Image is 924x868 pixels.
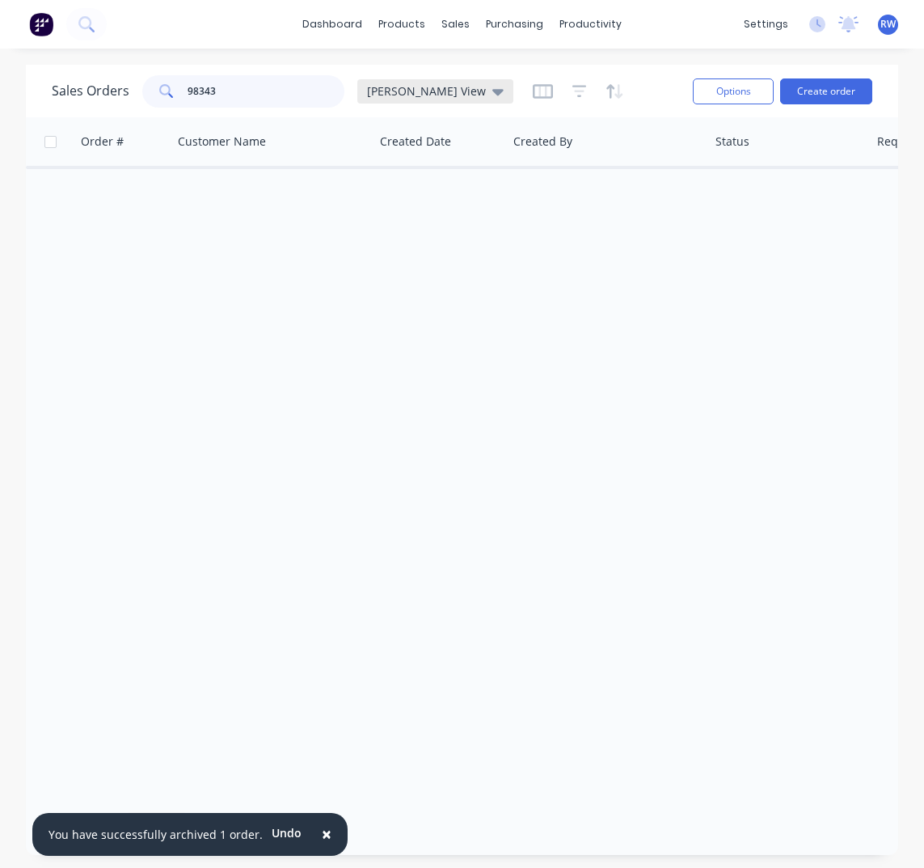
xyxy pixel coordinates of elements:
a: dashboard [294,12,370,36]
div: You have successfully archived 1 order. [49,826,263,843]
input: Search... [188,75,345,108]
div: Order # [81,133,124,150]
button: Undo [263,821,310,845]
div: Customer Name [178,133,266,150]
h1: Sales Orders [52,83,129,99]
div: products [370,12,433,36]
img: Factory [29,12,53,36]
div: productivity [551,12,630,36]
span: RW [880,17,896,32]
div: sales [433,12,478,36]
span: × [322,823,331,845]
span: [PERSON_NAME] View [367,83,486,100]
div: Status [715,133,749,150]
div: settings [736,12,796,36]
div: Created Date [380,133,451,150]
button: Create order [780,78,872,104]
button: Close [306,815,348,854]
div: purchasing [478,12,551,36]
div: Created By [513,133,572,150]
button: Options [693,78,774,104]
